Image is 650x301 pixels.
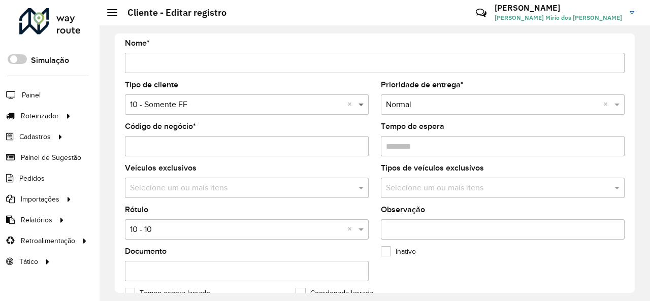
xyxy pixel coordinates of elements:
a: Contato Rápido [470,2,492,24]
label: Tempo de espera [381,120,444,132]
h3: [PERSON_NAME] [495,3,622,13]
span: Pedidos [19,173,45,184]
label: Código de negócio [125,120,196,132]
span: Clear all [347,223,356,236]
label: Tempo espera lacrado [125,288,210,298]
span: Importações [21,194,59,205]
h2: Cliente - Editar registro [117,7,226,18]
label: Veículos exclusivos [125,162,197,174]
span: Retroalimentação [21,236,75,246]
span: Roteirizador [21,111,59,121]
label: Tipo de cliente [125,79,178,91]
label: Rótulo [125,204,148,216]
span: Clear all [347,98,356,111]
label: Coordenada lacrada [296,288,373,298]
label: Documento [125,245,167,257]
label: Tipos de veículos exclusivos [381,162,484,174]
label: Inativo [381,246,416,257]
span: Tático [19,256,38,267]
span: Clear all [603,98,612,111]
span: [PERSON_NAME] Mirio dos [PERSON_NAME] [495,13,622,22]
label: Prioridade de entrega [381,79,464,91]
label: Observação [381,204,425,216]
label: Simulação [31,54,69,66]
label: Nome [125,37,150,49]
span: Painel [22,90,41,101]
span: Cadastros [19,131,51,142]
span: Painel de Sugestão [21,152,81,163]
span: Relatórios [21,215,52,225]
